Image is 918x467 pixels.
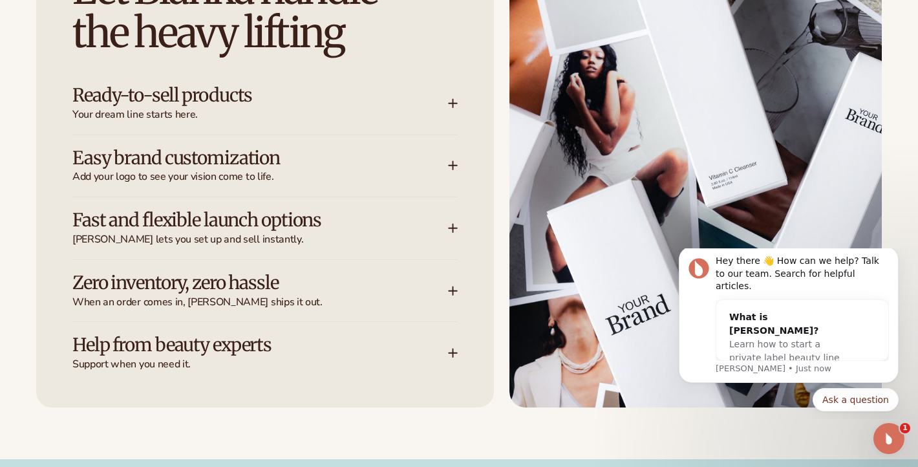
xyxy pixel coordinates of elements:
h3: Easy brand customization [72,148,409,168]
h3: Ready-to-sell products [72,85,409,105]
span: Add your logo to see your vision come to life. [72,170,448,184]
span: Learn how to start a private label beauty line with [PERSON_NAME] [70,91,180,128]
div: Hey there 👋 How can we help? Talk to our team. Search for helpful articles. [56,6,229,45]
h3: Help from beauty experts [72,335,409,355]
p: Message from Lee, sent Just now [56,114,229,126]
span: When an order comes in, [PERSON_NAME] ships it out. [72,296,448,309]
span: 1 [900,423,910,433]
h3: Zero inventory, zero hassle [72,273,409,293]
iframe: Intercom live chat [873,423,904,454]
button: Quick reply: Ask a question [153,140,239,163]
div: What is [PERSON_NAME]? [70,62,190,89]
span: Support when you need it. [72,358,448,371]
span: Your dream line starts here. [72,108,448,122]
span: [PERSON_NAME] lets you set up and sell instantly. [72,233,448,246]
div: Message content [56,6,229,113]
h3: Fast and flexible launch options [72,210,409,230]
div: Quick reply options [19,140,239,163]
div: What is [PERSON_NAME]?Learn how to start a private label beauty line with [PERSON_NAME] [57,52,203,140]
img: Profile image for Lee [29,10,50,30]
iframe: Intercom notifications message [659,248,918,419]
